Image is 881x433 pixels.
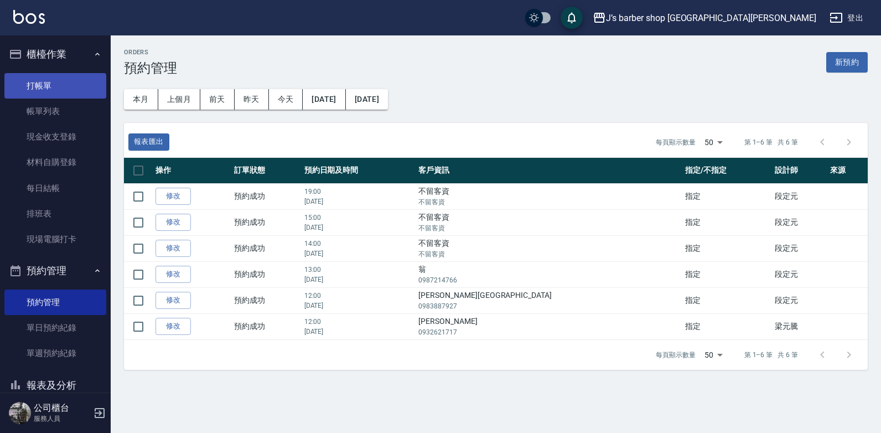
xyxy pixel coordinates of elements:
img: Person [9,402,31,424]
td: 指定 [682,235,773,261]
p: [DATE] [304,327,413,337]
a: 單日預約紀錄 [4,315,106,341]
td: 段定元 [772,235,827,261]
td: 不留客資 [416,235,682,261]
td: 指定 [682,209,773,235]
button: 上個月 [158,89,200,110]
h3: 預約管理 [124,60,177,76]
button: 報表匯出 [128,133,169,151]
a: 單週預約紀錄 [4,341,106,366]
div: J’s barber shop [GEOGRAPHIC_DATA][PERSON_NAME] [606,11,816,25]
button: 前天 [200,89,235,110]
p: 不留客資 [418,249,679,259]
th: 來源 [827,158,868,184]
a: 現場電腦打卡 [4,226,106,252]
td: 指定 [682,313,773,339]
td: 不留客資 [416,183,682,209]
td: 不留客資 [416,209,682,235]
a: 預約管理 [4,290,106,315]
button: [DATE] [346,89,388,110]
div: 50 [700,127,727,157]
td: 指定 [682,261,773,287]
p: 19:00 [304,187,413,197]
p: [DATE] [304,249,413,259]
a: 帳單列表 [4,99,106,124]
a: 修改 [156,292,191,309]
div: 50 [700,340,727,370]
a: 修改 [156,240,191,257]
td: 指定 [682,287,773,313]
th: 預約日期及時間 [302,158,416,184]
th: 客戶資訊 [416,158,682,184]
a: 材料自購登錄 [4,150,106,175]
p: 第 1–6 筆 共 6 筆 [744,350,798,360]
p: 不留客資 [418,223,679,233]
p: 服務人員 [34,414,90,424]
a: 現金收支登錄 [4,124,106,150]
td: 預約成功 [231,261,301,287]
a: 每日結帳 [4,176,106,201]
td: 預約成功 [231,209,301,235]
p: 14:00 [304,239,413,249]
button: 登出 [825,8,868,28]
img: Logo [13,10,45,24]
td: [PERSON_NAME] [416,313,682,339]
p: 第 1–6 筆 共 6 筆 [744,137,798,147]
a: 修改 [156,188,191,205]
p: [DATE] [304,223,413,233]
th: 指定/不指定 [682,158,773,184]
p: 每頁顯示數量 [656,350,696,360]
button: 昨天 [235,89,269,110]
td: 預約成功 [231,235,301,261]
p: [DATE] [304,197,413,207]
button: 新預約 [826,52,868,73]
a: 打帳單 [4,73,106,99]
p: 15:00 [304,213,413,223]
td: 預約成功 [231,313,301,339]
p: 不留客資 [418,197,679,207]
td: [PERSON_NAME][GEOGRAPHIC_DATA] [416,287,682,313]
button: 今天 [269,89,303,110]
td: 段定元 [772,209,827,235]
button: 預約管理 [4,256,106,285]
td: 預約成功 [231,183,301,209]
td: 預約成功 [231,287,301,313]
p: [DATE] [304,301,413,311]
button: J’s barber shop [GEOGRAPHIC_DATA][PERSON_NAME] [588,7,821,29]
p: [DATE] [304,275,413,285]
td: 梁元騰 [772,313,827,339]
td: 指定 [682,183,773,209]
h5: 公司櫃台 [34,403,90,414]
button: [DATE] [303,89,345,110]
p: 13:00 [304,265,413,275]
td: 段定元 [772,287,827,313]
p: 0987214766 [418,275,679,285]
th: 訂單狀態 [231,158,301,184]
p: 12:00 [304,291,413,301]
a: 新預約 [826,56,868,67]
td: 段定元 [772,183,827,209]
td: 段定元 [772,261,827,287]
p: 12:00 [304,317,413,327]
button: 櫃檯作業 [4,40,106,69]
p: 0983887927 [418,301,679,311]
button: 本月 [124,89,158,110]
p: 每頁顯示數量 [656,137,696,147]
th: 設計師 [772,158,827,184]
a: 修改 [156,266,191,283]
p: 0932621717 [418,327,679,337]
th: 操作 [153,158,231,184]
a: 修改 [156,318,191,335]
a: 修改 [156,214,191,231]
button: save [561,7,583,29]
button: 報表及分析 [4,371,106,400]
td: 翁 [416,261,682,287]
h2: Orders [124,49,177,56]
a: 排班表 [4,201,106,226]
